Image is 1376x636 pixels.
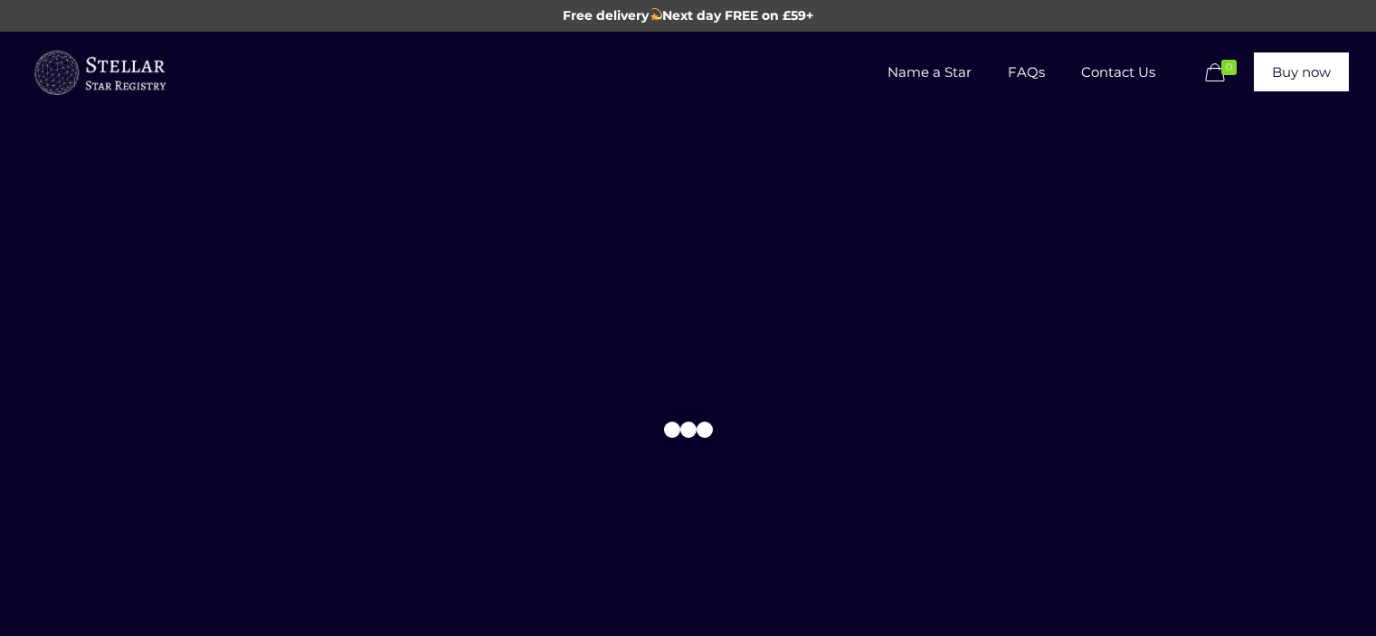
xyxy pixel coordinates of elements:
span: Free delivery Next day FREE on £59+ [563,7,814,24]
a: Buy now [1254,52,1349,91]
a: 0 [1201,62,1245,84]
span: Contact Us [1063,45,1173,100]
a: Contact Us [1063,32,1173,113]
img: buyastar-logo-transparent [32,46,167,100]
span: FAQs [990,45,1063,100]
span: Name a Star [869,45,990,100]
a: FAQs [990,32,1063,113]
a: Name a Star [869,32,990,113]
img: 💫 [650,8,662,21]
a: Buy a Star [32,32,167,113]
span: 0 [1221,60,1237,75]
